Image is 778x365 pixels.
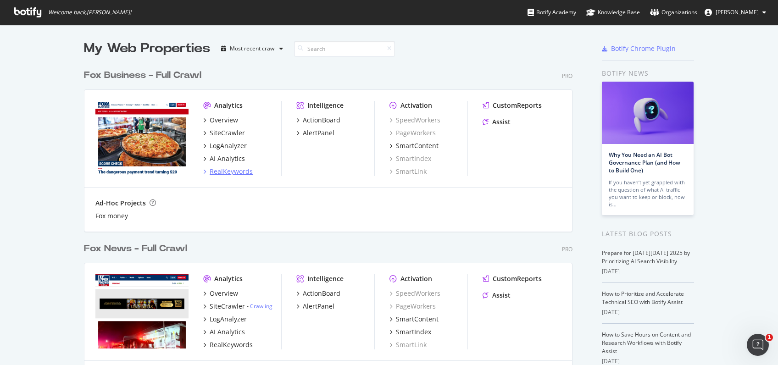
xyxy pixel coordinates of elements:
[203,340,253,349] a: RealKeywords
[95,211,128,221] a: Fox money
[84,69,205,82] a: Fox Business - Full Crawl
[747,334,769,356] iframe: Intercom live chat
[210,116,238,125] div: Overview
[303,302,334,311] div: AlertPanel
[697,5,773,20] button: [PERSON_NAME]
[389,167,427,176] a: SmartLink
[586,8,640,17] div: Knowledge Base
[307,101,344,110] div: Intelligence
[492,291,511,300] div: Assist
[389,128,436,138] a: PageWorkers
[210,327,245,337] div: AI Analytics
[389,141,439,150] a: SmartContent
[296,302,334,311] a: AlertPanel
[294,41,395,57] input: Search
[230,46,276,51] div: Most recent crawl
[203,289,238,298] a: Overview
[396,141,439,150] div: SmartContent
[95,274,189,348] img: www.foxnews.com
[400,274,432,283] div: Activation
[203,327,245,337] a: AI Analytics
[203,128,245,138] a: SiteCrawler
[602,68,694,78] div: Botify news
[210,128,245,138] div: SiteCrawler
[247,302,272,310] div: -
[609,151,680,174] a: Why You Need an AI Bot Governance Plan (and How to Build One)
[716,8,759,16] span: Ashlyn Messier
[210,302,245,311] div: SiteCrawler
[214,101,243,110] div: Analytics
[210,154,245,163] div: AI Analytics
[203,315,247,324] a: LogAnalyzer
[493,274,542,283] div: CustomReports
[389,302,436,311] a: PageWorkers
[483,101,542,110] a: CustomReports
[203,167,253,176] a: RealKeywords
[210,289,238,298] div: Overview
[296,116,340,125] a: ActionBoard
[602,267,694,276] div: [DATE]
[396,327,431,337] div: SmartIndex
[483,117,511,127] a: Assist
[493,101,542,110] div: CustomReports
[766,334,773,341] span: 1
[602,82,694,144] img: Why You Need an AI Bot Governance Plan (and How to Build One)
[203,141,247,150] a: LogAnalyzer
[562,72,572,80] div: Pro
[483,291,511,300] a: Assist
[602,229,694,239] div: Latest Blog Posts
[389,340,427,349] a: SmartLink
[214,274,243,283] div: Analytics
[602,308,694,316] div: [DATE]
[396,315,439,324] div: SmartContent
[210,340,253,349] div: RealKeywords
[389,116,440,125] a: SpeedWorkers
[400,101,432,110] div: Activation
[389,154,431,163] a: SmartIndex
[389,327,431,337] a: SmartIndex
[203,302,272,311] a: SiteCrawler- Crawling
[48,9,131,16] span: Welcome back, [PERSON_NAME] !
[303,128,334,138] div: AlertPanel
[483,274,542,283] a: CustomReports
[250,302,272,310] a: Crawling
[389,289,440,298] a: SpeedWorkers
[528,8,576,17] div: Botify Academy
[203,116,238,125] a: Overview
[611,44,676,53] div: Botify Chrome Plugin
[492,117,511,127] div: Assist
[602,290,684,306] a: How to Prioritize and Accelerate Technical SEO with Botify Assist
[84,242,191,255] a: Fox News - Full Crawl
[210,167,253,176] div: RealKeywords
[217,41,287,56] button: Most recent crawl
[602,331,691,355] a: How to Save Hours on Content and Research Workflows with Botify Assist
[562,245,572,253] div: Pro
[84,39,210,58] div: My Web Properties
[307,274,344,283] div: Intelligence
[650,8,697,17] div: Organizations
[303,289,340,298] div: ActionBoard
[210,141,247,150] div: LogAnalyzer
[303,116,340,125] div: ActionBoard
[95,199,146,208] div: Ad-Hoc Projects
[203,154,245,163] a: AI Analytics
[210,315,247,324] div: LogAnalyzer
[95,101,189,175] img: www.foxbusiness.com
[602,44,676,53] a: Botify Chrome Plugin
[296,289,340,298] a: ActionBoard
[609,179,687,208] div: If you haven’t yet grappled with the question of what AI traffic you want to keep or block, now is…
[84,69,201,82] div: Fox Business - Full Crawl
[602,249,690,265] a: Prepare for [DATE][DATE] 2025 by Prioritizing AI Search Visibility
[84,242,187,255] div: Fox News - Full Crawl
[296,128,334,138] a: AlertPanel
[389,315,439,324] a: SmartContent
